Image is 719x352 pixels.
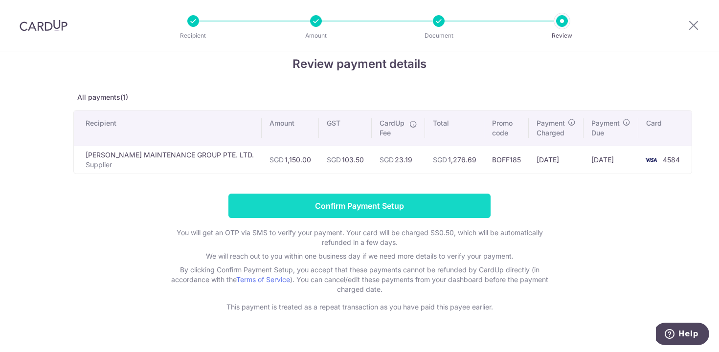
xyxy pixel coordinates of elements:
p: This payment is treated as a repeat transaction as you have paid this payee earlier. [164,302,555,312]
td: 23.19 [372,146,425,174]
span: SGD [433,155,447,164]
td: 103.50 [319,146,372,174]
img: CardUp [20,20,67,31]
p: We will reach out to you within one business day if we need more details to verify your payment. [164,251,555,261]
span: SGD [380,155,394,164]
td: [DATE] [584,146,638,174]
th: Amount [262,110,319,146]
td: BOFF185 [484,146,529,174]
p: All payments(1) [73,92,646,102]
th: Total [425,110,484,146]
span: Payment Charged [537,118,565,138]
th: Recipient [74,110,262,146]
p: You will get an OTP via SMS to verify your payment. Your card will be charged S$0.50, which will ... [164,228,555,247]
span: 4584 [663,155,680,164]
td: [DATE] [529,146,584,174]
img: <span class="translation_missing" title="translation missing: en.account_steps.new_confirm_form.b... [641,154,661,166]
iframe: Opens a widget where you can find more information [656,323,709,347]
p: Supplier [86,160,254,170]
td: 1,150.00 [262,146,319,174]
p: Review [526,31,598,41]
td: [PERSON_NAME] MAINTENANCE GROUP PTE. LTD. [74,146,262,174]
td: 1,276.69 [425,146,484,174]
p: By clicking Confirm Payment Setup, you accept that these payments cannot be refunded by CardUp di... [164,265,555,294]
h4: Review payment details [73,55,646,73]
span: SGD [270,155,284,164]
p: Document [403,31,475,41]
th: GST [319,110,372,146]
span: CardUp Fee [380,118,404,138]
span: Payment Due [591,118,620,138]
span: SGD [327,155,341,164]
input: Confirm Payment Setup [228,194,491,218]
p: Amount [280,31,352,41]
a: Terms of Service [236,275,290,284]
th: Promo code [484,110,529,146]
th: Card [638,110,692,146]
p: Recipient [157,31,229,41]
